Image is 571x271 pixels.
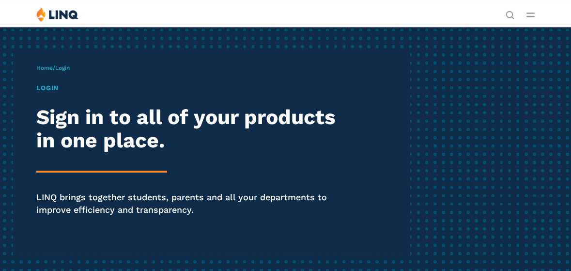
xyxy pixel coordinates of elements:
span: / [36,64,70,71]
span: Login [55,64,70,71]
nav: Utility Navigation [506,7,514,18]
h1: Login [36,83,350,93]
button: Open Main Menu [526,9,535,20]
button: Open Search Bar [506,10,514,18]
img: LINQ | K‑12 Software [36,7,78,22]
p: LINQ brings together students, parents and all your departments to improve efficiency and transpa... [36,191,350,216]
h2: Sign in to all of your products in one place. [36,105,350,153]
a: Home [36,64,53,71]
